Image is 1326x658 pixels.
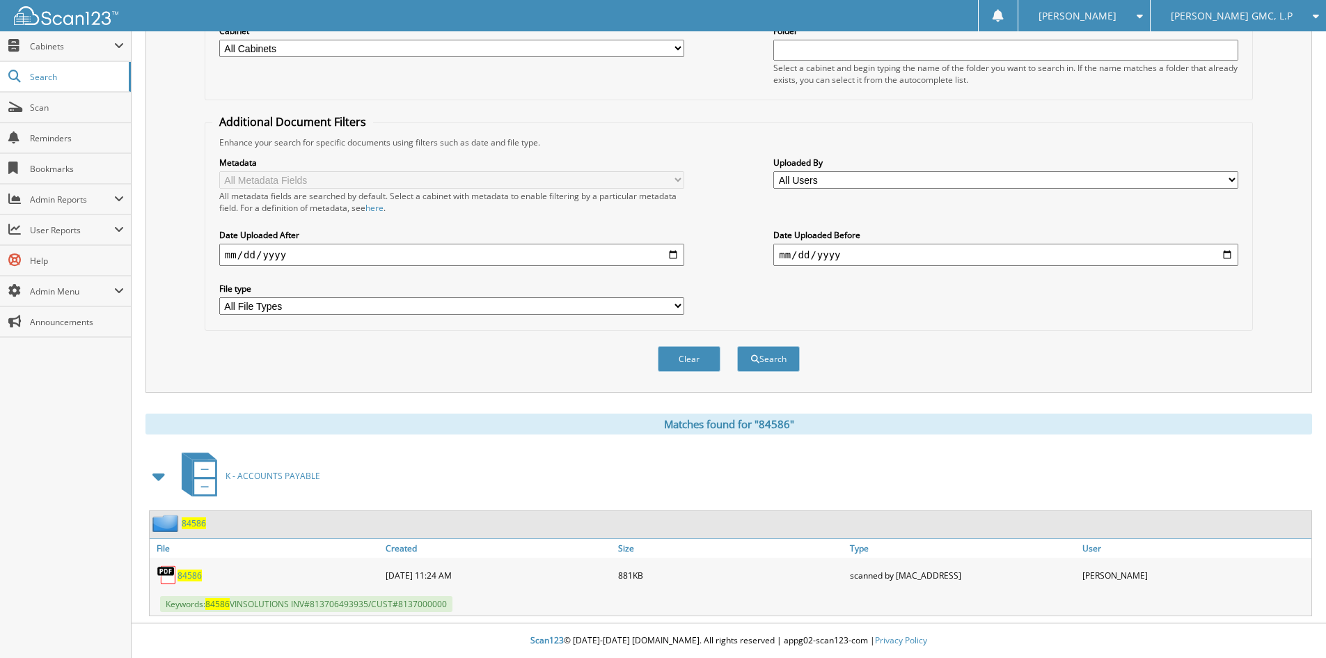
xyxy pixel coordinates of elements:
[737,346,800,372] button: Search
[382,561,615,589] div: [DATE] 11:24 AM
[132,624,1326,658] div: © [DATE]-[DATE] [DOMAIN_NAME]. All rights reserved | appg02-scan123-com |
[157,565,177,586] img: PDF.png
[846,561,1079,589] div: scanned by [MAC_ADDRESS]
[30,255,124,267] span: Help
[773,229,1238,241] label: Date Uploaded Before
[30,285,114,297] span: Admin Menu
[30,224,114,236] span: User Reports
[219,244,684,266] input: start
[30,316,124,328] span: Announcements
[615,539,847,558] a: Size
[30,71,122,83] span: Search
[30,102,124,113] span: Scan
[30,163,124,175] span: Bookmarks
[219,157,684,169] label: Metadata
[30,132,124,144] span: Reminders
[846,539,1079,558] a: Type
[150,539,382,558] a: File
[177,570,202,581] a: 84586
[182,517,206,529] a: 84586
[1171,12,1293,20] span: [PERSON_NAME] GMC, L.P
[365,202,384,214] a: here
[30,194,114,205] span: Admin Reports
[530,634,564,646] span: Scan123
[160,596,452,612] span: Keywords: VINSOLUTIONS INV#813706493935/CUST#8137000000
[1079,539,1311,558] a: User
[219,283,684,295] label: File type
[205,598,230,610] span: 84586
[219,229,684,241] label: Date Uploaded After
[875,634,927,646] a: Privacy Policy
[219,190,684,214] div: All metadata fields are searched by default. Select a cabinet with metadata to enable filtering b...
[14,6,118,25] img: scan123-logo-white.svg
[615,561,847,589] div: 881KB
[382,539,615,558] a: Created
[30,40,114,52] span: Cabinets
[152,515,182,532] img: folder2.png
[145,414,1312,434] div: Matches found for "84586"
[1256,591,1326,658] iframe: Chat Widget
[773,62,1238,86] div: Select a cabinet and begin typing the name of the folder you want to search in. If the name match...
[773,157,1238,169] label: Uploaded By
[1039,12,1116,20] span: [PERSON_NAME]
[173,448,320,503] a: K - ACCOUNTS PAYABLE
[212,136,1245,148] div: Enhance your search for specific documents using filters such as date and file type.
[658,346,720,372] button: Clear
[1079,561,1311,589] div: [PERSON_NAME]
[212,114,373,130] legend: Additional Document Filters
[773,244,1238,266] input: end
[226,470,320,482] span: K - ACCOUNTS PAYABLE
